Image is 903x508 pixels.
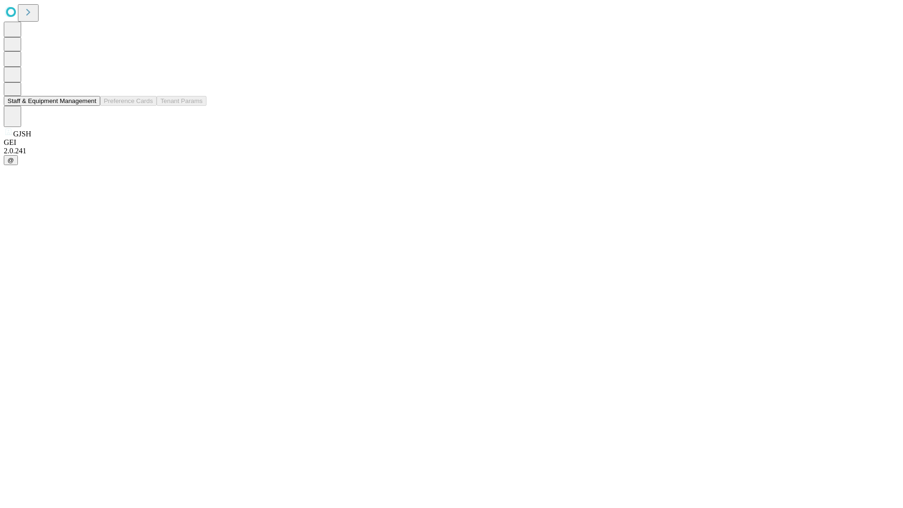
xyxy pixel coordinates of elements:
[13,130,31,138] span: GJSH
[4,155,18,165] button: @
[4,96,100,106] button: Staff & Equipment Management
[4,138,899,147] div: GEI
[8,157,14,164] span: @
[100,96,157,106] button: Preference Cards
[157,96,206,106] button: Tenant Params
[4,147,899,155] div: 2.0.241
